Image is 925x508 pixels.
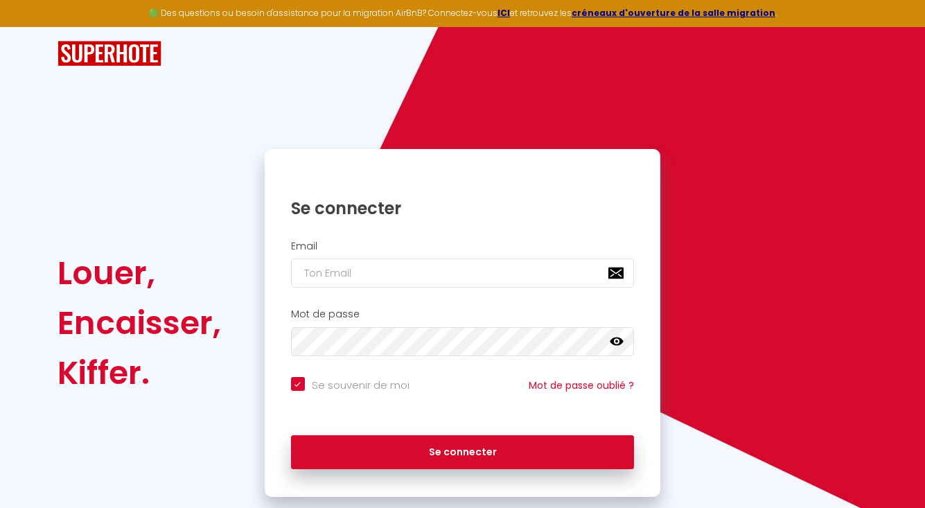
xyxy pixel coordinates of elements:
[497,7,510,19] a: ICI
[291,308,635,320] h2: Mot de passe
[291,240,635,252] h2: Email
[291,259,635,288] input: Ton Email
[58,348,221,398] div: Kiffer.
[58,41,161,67] img: SuperHote logo
[291,198,635,219] h1: Se connecter
[572,7,775,19] a: créneaux d'ouverture de la salle migration
[529,378,634,392] a: Mot de passe oublié ?
[58,248,221,298] div: Louer,
[291,435,635,470] button: Se connecter
[58,298,221,348] div: Encaisser,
